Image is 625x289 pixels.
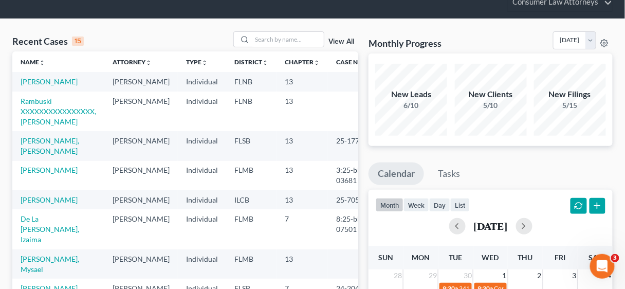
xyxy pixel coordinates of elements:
[104,190,178,209] td: [PERSON_NAME]
[572,269,578,282] span: 3
[21,195,78,204] a: [PERSON_NAME]
[429,162,469,185] a: Tasks
[226,92,277,131] td: FLNB
[277,131,328,160] td: 13
[104,249,178,279] td: [PERSON_NAME]
[104,161,178,190] td: [PERSON_NAME]
[375,88,447,100] div: New Leads
[186,58,208,66] a: Typeunfold_more
[589,253,602,262] span: Sat
[226,249,277,279] td: FLMB
[328,190,377,209] td: 25-70597
[226,161,277,190] td: FLMB
[145,60,152,66] i: unfold_more
[482,253,499,262] span: Wed
[336,58,369,66] a: Case Nounfold_more
[277,72,328,91] td: 13
[277,209,328,249] td: 7
[502,269,508,282] span: 1
[328,209,377,249] td: 8:25-bk-07501
[277,92,328,131] td: 13
[474,221,508,231] h2: [DATE]
[518,253,533,262] span: Thu
[113,58,152,66] a: Attorneyunfold_more
[393,269,403,282] span: 28
[590,254,615,279] iframe: Intercom live chat
[104,209,178,249] td: [PERSON_NAME]
[252,32,324,47] input: Search by name...
[201,60,208,66] i: unfold_more
[369,162,424,185] a: Calendar
[12,35,84,47] div: Recent Cases
[611,254,619,262] span: 3
[21,58,45,66] a: Nameunfold_more
[314,60,320,66] i: unfold_more
[104,92,178,131] td: [PERSON_NAME]
[178,92,226,131] td: Individual
[328,38,354,45] a: View All
[455,100,527,111] div: 5/10
[455,88,527,100] div: New Clients
[534,88,606,100] div: New Filings
[262,60,268,66] i: unfold_more
[369,37,442,49] h3: Monthly Progress
[277,161,328,190] td: 13
[178,131,226,160] td: Individual
[234,58,268,66] a: Districtunfold_more
[104,131,178,160] td: [PERSON_NAME]
[450,198,470,212] button: list
[328,161,377,190] td: 3:25-bk-03681
[463,269,473,282] span: 30
[21,214,79,244] a: De La [PERSON_NAME], Izaima
[21,97,96,126] a: Rambuski XXXXXXXXXXXXXXXX, [PERSON_NAME]
[21,136,79,155] a: [PERSON_NAME], [PERSON_NAME]
[226,72,277,91] td: FLNB
[537,269,543,282] span: 2
[328,131,377,160] td: 25-17789
[378,253,393,262] span: Sun
[376,198,403,212] button: month
[178,72,226,91] td: Individual
[226,190,277,209] td: ILCB
[21,77,78,86] a: [PERSON_NAME]
[21,166,78,174] a: [PERSON_NAME]
[21,255,79,274] a: [PERSON_NAME], Mysael
[226,131,277,160] td: FLSB
[226,209,277,249] td: FLMB
[429,198,450,212] button: day
[178,190,226,209] td: Individual
[72,37,84,46] div: 15
[178,209,226,249] td: Individual
[285,58,320,66] a: Chapterunfold_more
[534,100,606,111] div: 5/15
[178,249,226,279] td: Individual
[375,100,447,111] div: 6/10
[428,269,438,282] span: 29
[104,72,178,91] td: [PERSON_NAME]
[277,249,328,279] td: 13
[277,190,328,209] td: 13
[178,161,226,190] td: Individual
[555,253,566,262] span: Fri
[39,60,45,66] i: unfold_more
[412,253,430,262] span: Mon
[449,253,463,262] span: Tue
[403,198,429,212] button: week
